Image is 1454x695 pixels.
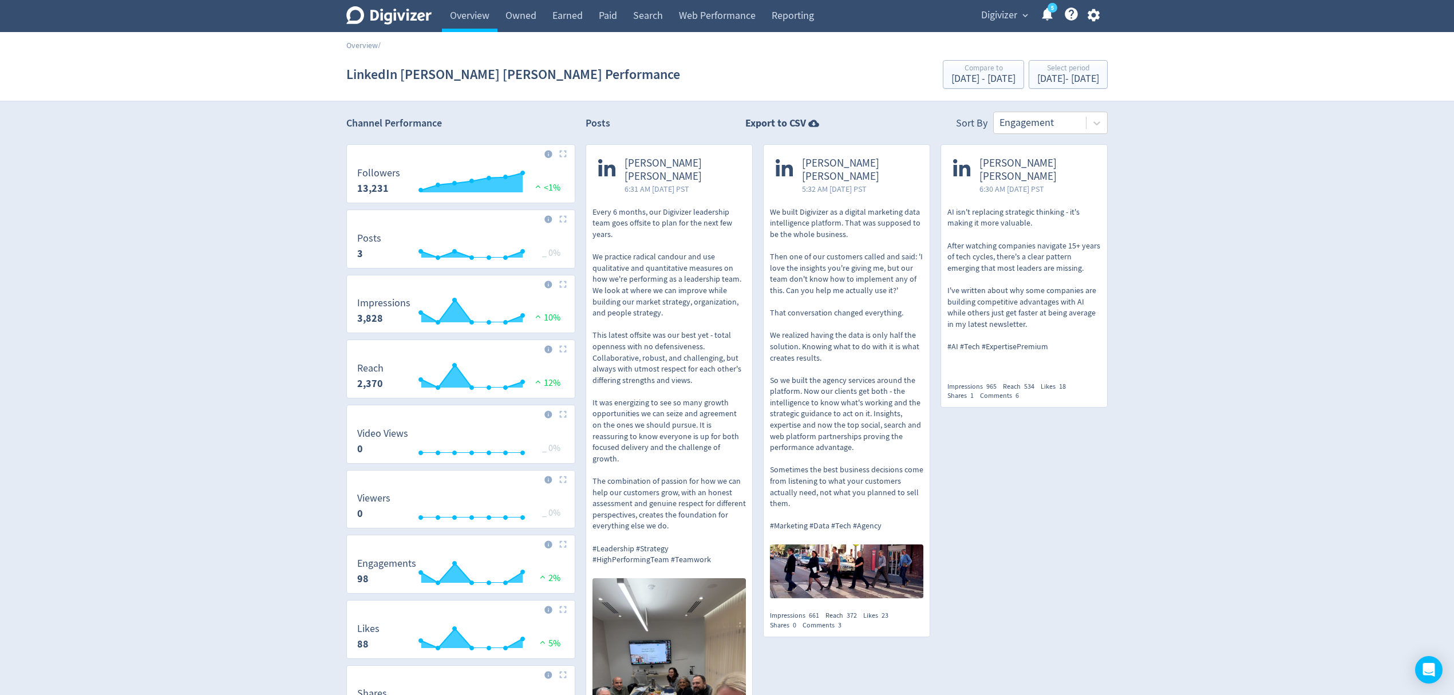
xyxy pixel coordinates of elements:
[542,443,560,454] span: _ 0%
[802,157,918,183] span: [PERSON_NAME] [PERSON_NAME]
[745,116,806,131] strong: Export to CSV
[357,377,383,390] strong: 2,370
[559,345,567,353] img: Placeholder
[1051,4,1054,12] text: 5
[559,281,567,288] img: Placeholder
[559,540,567,548] img: Placeholder
[346,40,378,50] a: Overview
[357,181,389,195] strong: 13,231
[537,638,560,649] span: 5%
[770,207,923,532] p: We built Digivizer as a digital marketing data intelligence platform. That was supposed to be the...
[956,116,987,134] div: Sort By
[537,572,560,584] span: 2%
[625,157,740,183] span: [PERSON_NAME] [PERSON_NAME]
[979,183,1095,195] span: 6:30 AM [DATE] PST
[357,297,410,310] dt: Impressions
[351,428,570,459] svg: Video Views 321
[586,116,610,134] h2: Posts
[357,167,400,180] dt: Followers
[970,391,974,400] span: 1
[357,362,384,375] dt: Reach
[378,40,381,50] span: /
[542,507,560,519] span: _ 0%
[770,621,803,630] div: Shares
[351,493,570,523] svg: Viewers 264
[1048,3,1057,13] a: 5
[863,611,895,621] div: Likes
[764,145,930,602] a: [PERSON_NAME] [PERSON_NAME]5:32 AM [DATE] PSTWe built Digivizer as a digital marketing data intel...
[882,611,888,620] span: 23
[981,6,1017,25] span: Digivizer
[357,637,369,651] strong: 88
[351,623,570,654] svg: Likes 22
[357,507,363,520] strong: 0
[977,6,1031,25] button: Digivizer
[847,611,857,620] span: 372
[770,611,825,621] div: Impressions
[357,311,383,325] strong: 3,828
[770,544,923,598] img: https://media.cf.digivizer.com/images/linkedin-1455007-urn:li:share:7381078906981900288-867d99c06...
[357,232,381,245] dt: Posts
[532,182,544,191] img: positive-performance.svg
[941,145,1107,372] a: [PERSON_NAME] [PERSON_NAME]6:30 AM [DATE] PSTAI isn't replacing strategic thinking - it's making ...
[357,622,380,635] dt: Likes
[351,363,570,393] svg: Reach 460
[346,116,575,131] h2: Channel Performance
[532,377,544,386] img: positive-performance.svg
[346,56,680,93] h1: LinkedIn [PERSON_NAME] [PERSON_NAME] Performance
[1415,656,1443,684] div: Open Intercom Messenger
[838,621,841,630] span: 3
[357,247,363,260] strong: 3
[351,168,570,198] svg: Followers 13,231
[559,671,567,678] img: Placeholder
[1016,391,1019,400] span: 6
[802,183,918,195] span: 5:32 AM [DATE] PST
[537,638,548,646] img: positive-performance.svg
[351,298,570,328] svg: Impressions 877
[1059,382,1066,391] span: 18
[532,377,560,389] span: 12%
[357,427,408,440] dt: Video Views
[537,572,548,581] img: positive-performance.svg
[559,215,567,223] img: Placeholder
[980,391,1025,401] div: Comments
[532,182,560,194] span: <1%
[559,476,567,483] img: Placeholder
[979,157,1095,183] span: [PERSON_NAME] [PERSON_NAME]
[951,64,1016,74] div: Compare to
[1037,64,1099,74] div: Select period
[803,621,848,630] div: Comments
[1024,382,1034,391] span: 534
[351,558,570,589] svg: Engagements 26
[947,207,1101,353] p: AI isn't replacing strategic thinking - it's making it more valuable. After watching companies na...
[357,557,416,570] dt: Engagements
[1020,10,1030,21] span: expand_more
[1037,74,1099,84] div: [DATE] - [DATE]
[947,382,1003,392] div: Impressions
[947,391,980,401] div: Shares
[1041,382,1072,392] div: Likes
[532,312,560,323] span: 10%
[559,606,567,613] img: Placeholder
[351,233,570,263] svg: Posts 1
[532,312,544,321] img: positive-performance.svg
[951,74,1016,84] div: [DATE] - [DATE]
[986,382,997,391] span: 965
[357,492,390,505] dt: Viewers
[1029,60,1108,89] button: Select period[DATE]- [DATE]
[559,410,567,418] img: Placeholder
[357,442,363,456] strong: 0
[559,150,567,157] img: Placeholder
[1003,382,1041,392] div: Reach
[625,183,740,195] span: 6:31 AM [DATE] PST
[809,611,819,620] span: 661
[357,572,369,586] strong: 98
[592,207,746,566] p: Every 6 months, our Digivizer leadership team goes offsite to plan for the next few years. We pra...
[793,621,796,630] span: 0
[943,60,1024,89] button: Compare to[DATE] - [DATE]
[542,247,560,259] span: _ 0%
[825,611,863,621] div: Reach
